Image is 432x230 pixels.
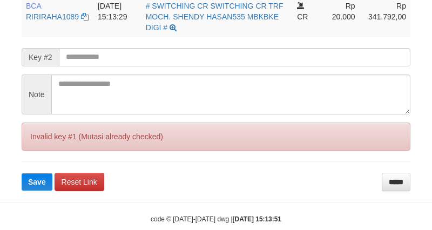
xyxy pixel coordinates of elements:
[146,2,283,32] a: # SWITCHING CR SWITCHING CR TRF MOCH. SHENDY HASAN535 MBKBKE DIGI #
[81,12,89,21] a: Copy RIRIRAHA1089 to clipboard
[22,123,410,151] div: Invalid key #1 (Mutasi already checked)
[151,215,281,223] small: code © [DATE]-[DATE] dwg |
[233,215,281,223] strong: [DATE] 15:13:51
[297,12,308,21] span: CR
[28,178,46,186] span: Save
[22,48,59,66] span: Key #2
[22,75,51,114] span: Note
[62,178,97,186] span: Reset Link
[55,173,104,191] a: Reset Link
[26,2,41,10] span: BCA
[26,12,79,21] a: RIRIRAHA1089
[22,173,52,191] button: Save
